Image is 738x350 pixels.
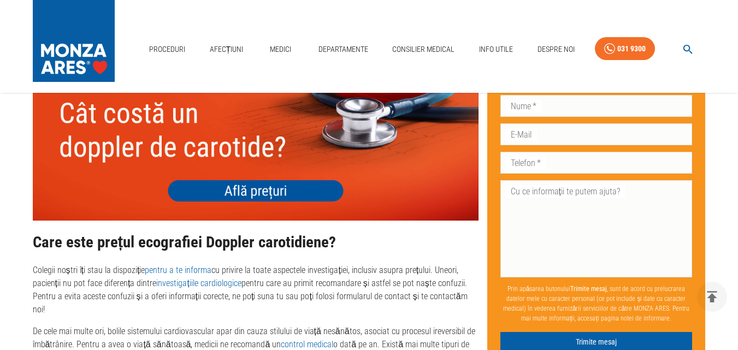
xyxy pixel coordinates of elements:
[33,43,479,221] img: Pret doppler artere carotide
[145,265,211,275] a: pentru a te informa
[314,38,373,61] a: Departamente
[205,38,248,61] a: Afecțiuni
[388,38,459,61] a: Consilier Medical
[533,38,579,61] a: Despre Noi
[145,38,190,61] a: Proceduri
[500,280,693,328] p: Prin apăsarea butonului , sunt de acord cu prelucrarea datelor mele cu caracter personal (ce pot ...
[475,38,517,61] a: Info Utile
[281,339,333,349] a: control medical
[595,37,655,61] a: 031 9300
[697,282,727,312] button: delete
[617,42,646,56] div: 031 9300
[33,264,479,316] p: Colegii noștri îți stau la dispoziție cu privire la toate aspectele investigației, inclusiv asupr...
[33,234,479,251] h2: Care este prețul ecografiei Doppler carotidiene?
[570,285,607,293] b: Trimite mesaj
[156,278,241,288] a: investigațiile cardiologice
[263,38,298,61] a: Medici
